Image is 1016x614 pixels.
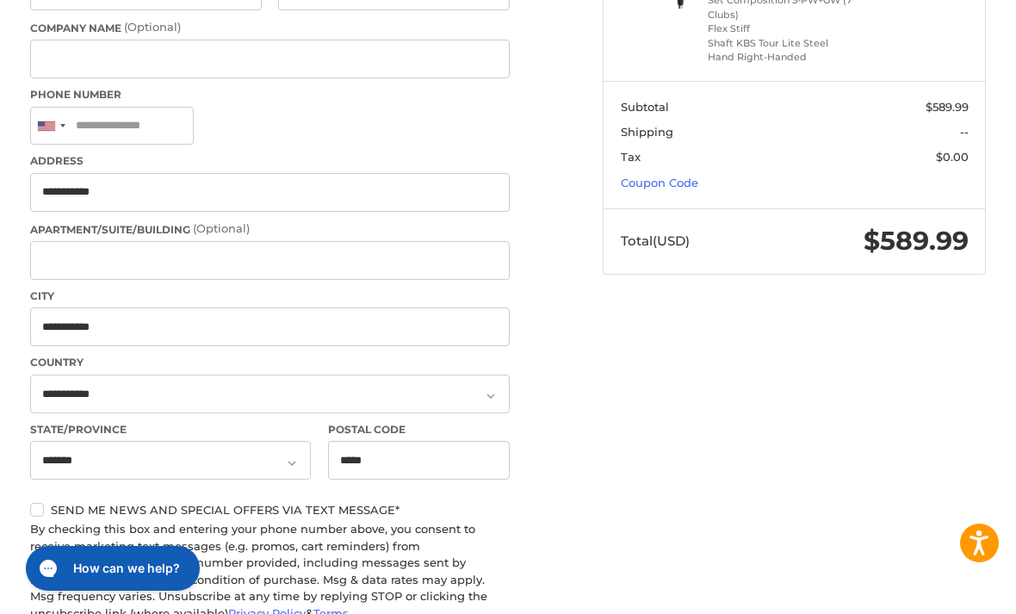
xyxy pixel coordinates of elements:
[708,50,877,65] li: Hand Right-Handed
[926,100,969,114] span: $589.99
[936,150,969,164] span: $0.00
[708,22,877,36] li: Flex Stiff
[864,225,969,257] span: $589.99
[31,108,71,145] div: United States: +1
[30,503,511,517] label: Send me news and special offers via text message*
[124,20,181,34] small: (Optional)
[30,153,511,169] label: Address
[621,100,669,114] span: Subtotal
[193,221,250,235] small: (Optional)
[621,125,673,139] span: Shipping
[621,176,698,189] a: Coupon Code
[30,288,511,304] label: City
[30,19,511,36] label: Company Name
[30,422,312,437] label: State/Province
[621,233,690,249] span: Total (USD)
[960,125,969,139] span: --
[17,540,205,597] iframe: Gorgias live chat messenger
[328,422,510,437] label: Postal Code
[30,355,511,370] label: Country
[30,87,511,102] label: Phone Number
[708,36,877,51] li: Shaft KBS Tour Lite Steel
[621,150,641,164] span: Tax
[30,220,511,238] label: Apartment/Suite/Building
